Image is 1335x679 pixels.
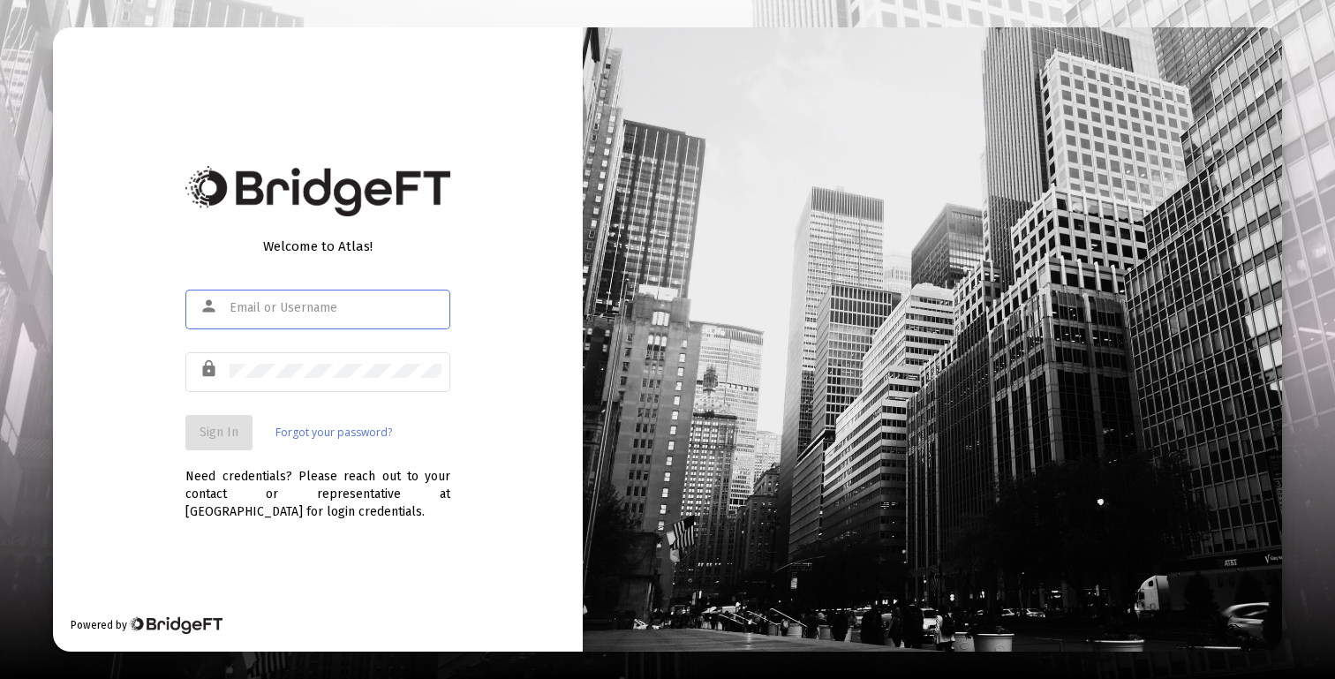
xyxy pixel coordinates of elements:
a: Forgot your password? [275,424,392,441]
button: Sign In [185,415,253,450]
mat-icon: person [200,296,221,317]
img: Bridge Financial Technology Logo [185,166,450,216]
div: Need credentials? Please reach out to your contact or representative at [GEOGRAPHIC_DATA] for log... [185,450,450,521]
span: Sign In [200,425,238,440]
mat-icon: lock [200,358,221,380]
img: Bridge Financial Technology Logo [129,616,222,634]
input: Email or Username [230,301,441,315]
div: Powered by [71,616,222,634]
div: Welcome to Atlas! [185,238,450,255]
